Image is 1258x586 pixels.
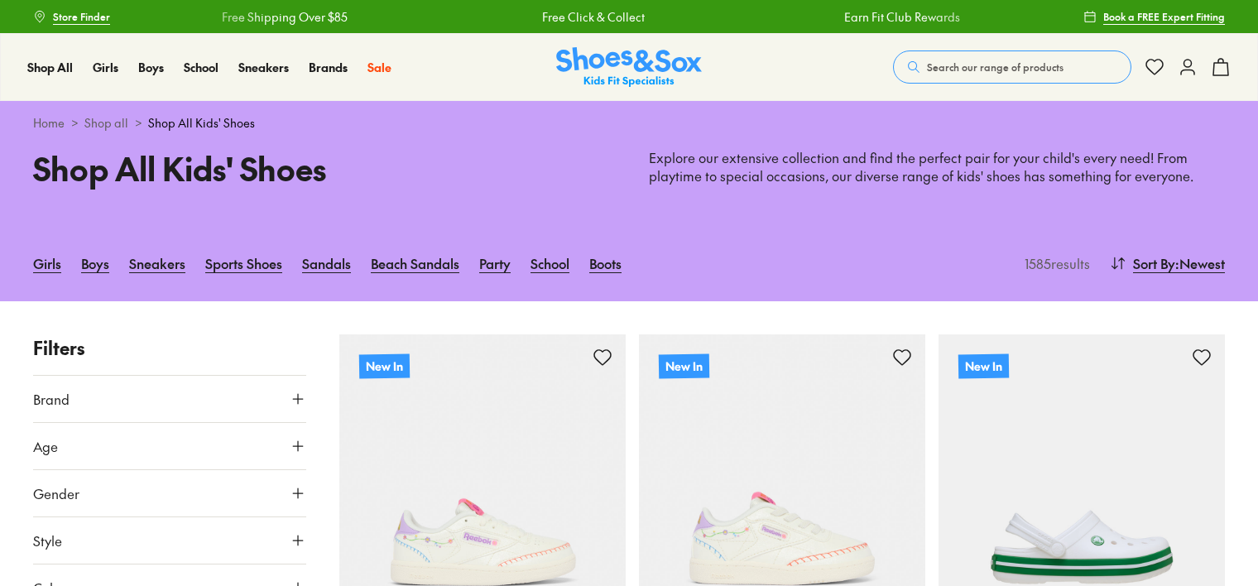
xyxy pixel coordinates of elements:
[33,245,61,281] a: Girls
[221,8,347,26] a: Free Shipping Over $85
[589,245,622,281] a: Boots
[138,59,164,76] a: Boys
[1133,253,1175,273] span: Sort By
[148,114,255,132] span: Shop All Kids' Shoes
[93,59,118,76] a: Girls
[556,47,702,88] img: SNS_Logo_Responsive.svg
[33,114,1225,132] div: > >
[33,470,306,516] button: Gender
[367,59,391,75] span: Sale
[541,8,644,26] a: Free Click & Collect
[309,59,348,75] span: Brands
[205,245,282,281] a: Sports Shoes
[367,59,391,76] a: Sale
[138,59,164,75] span: Boys
[238,59,289,75] span: Sneakers
[33,114,65,132] a: Home
[53,9,110,24] span: Store Finder
[659,353,709,378] p: New In
[1175,253,1225,273] span: : Newest
[81,245,109,281] a: Boys
[649,149,1225,185] p: Explore our extensive collection and find the perfect pair for your child's every need! From play...
[1018,253,1090,273] p: 1585 results
[27,59,73,75] span: Shop All
[93,59,118,75] span: Girls
[33,376,306,422] button: Brand
[129,245,185,281] a: Sneakers
[33,2,110,31] a: Store Finder
[238,59,289,76] a: Sneakers
[927,60,1064,74] span: Search our range of products
[33,531,62,550] span: Style
[371,245,459,281] a: Beach Sandals
[27,59,73,76] a: Shop All
[893,50,1131,84] button: Search our range of products
[33,423,306,469] button: Age
[359,353,410,378] p: New In
[184,59,218,75] span: School
[1110,245,1225,281] button: Sort By:Newest
[1083,2,1225,31] a: Book a FREE Expert Fitting
[84,114,128,132] a: Shop all
[958,353,1009,378] p: New In
[556,47,702,88] a: Shoes & Sox
[33,389,70,409] span: Brand
[33,334,306,362] p: Filters
[33,483,79,503] span: Gender
[33,145,609,192] h1: Shop All Kids' Shoes
[1103,9,1225,24] span: Book a FREE Expert Fitting
[184,59,218,76] a: School
[309,59,348,76] a: Brands
[302,245,351,281] a: Sandals
[531,245,569,281] a: School
[33,517,306,564] button: Style
[843,8,959,26] a: Earn Fit Club Rewards
[33,436,58,456] span: Age
[479,245,511,281] a: Party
